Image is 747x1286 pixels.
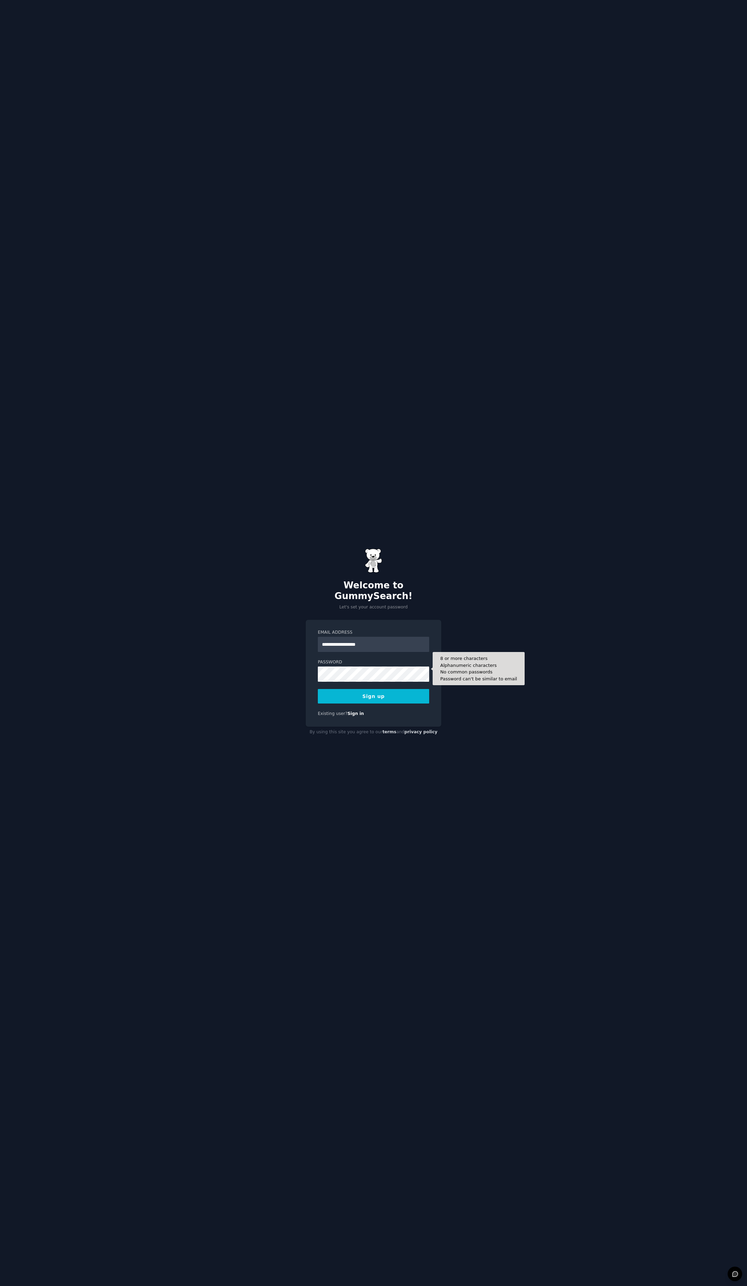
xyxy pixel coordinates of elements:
[382,729,396,734] a: terms
[318,711,348,716] span: Existing user?
[348,711,364,716] a: Sign in
[404,729,437,734] a: privacy policy
[318,659,429,665] label: Password
[365,549,382,573] img: Gummy Bear
[306,727,441,738] div: By using this site you agree to our and
[318,630,429,636] label: Email Address
[306,604,441,610] p: Let's set your account password
[306,580,441,602] h2: Welcome to GummySearch!
[318,689,429,704] button: Sign up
